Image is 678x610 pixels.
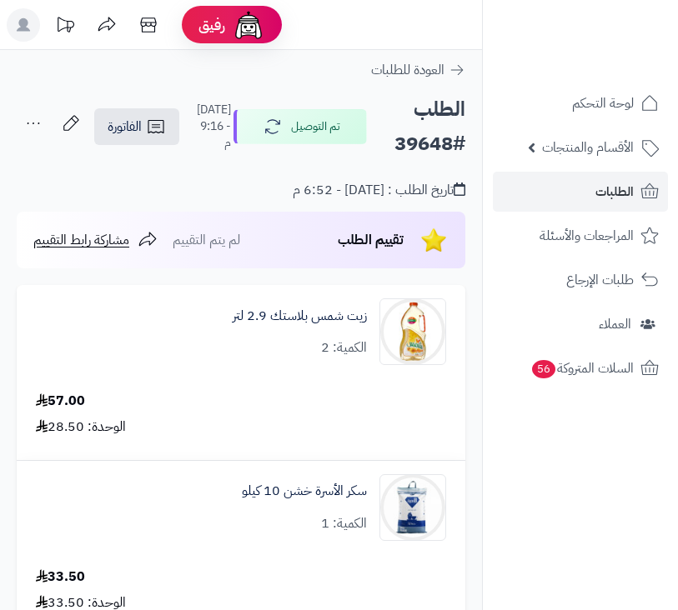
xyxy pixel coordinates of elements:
span: 56 [532,360,555,378]
a: زيت شمس بلاستك 2.9 لتر [233,307,367,326]
span: تقييم الطلب [338,230,404,250]
div: تاريخ الطلب : [DATE] - 6:52 م [293,181,465,200]
span: الأقسام والمنتجات [542,136,634,159]
span: الطلبات [595,180,634,203]
div: 33.50 [36,567,85,587]
div: الكمية: 1 [321,514,367,533]
img: ai-face.png [232,8,265,42]
span: رفيق [198,15,225,35]
a: العودة للطلبات [371,60,465,80]
a: السلات المتروكة56 [493,348,668,388]
a: تحديثات المنصة [44,8,86,46]
a: سكر الأسرة خشن 10 كيلو [242,482,367,501]
span: لم يتم التقييم [173,230,240,250]
a: الفاتورة [94,108,179,145]
span: لوحة التحكم [572,92,634,115]
h2: الطلب #39648 [384,92,465,161]
div: 57.00 [36,392,85,411]
a: مشاركة رابط التقييم [33,230,158,250]
small: [DATE] - 9:16 م [197,102,231,152]
span: طلبات الإرجاع [566,268,634,292]
a: العملاء [493,304,668,344]
div: الكمية: 2 [321,338,367,357]
span: العودة للطلبات [371,60,444,80]
button: تم التوصيل [234,109,367,144]
div: الوحدة: 28.50 [36,417,126,437]
span: السلات المتروكة [530,357,634,380]
img: logo-2.png [565,45,662,80]
span: العملاء [599,312,631,336]
img: 1664106164-DUKtnPBfBJQjFvKaaxZGI3wdehU6dMS4qmfBsbKq-90x90.jpg [380,474,445,541]
a: لوحة التحكم [493,83,668,123]
a: طلبات الإرجاع [493,260,668,300]
img: 1674481681-71oCFhVx4BL-90x90.jpg [380,298,445,365]
span: مشاركة رابط التقييم [33,230,129,250]
span: المراجعات والأسئلة [540,224,634,247]
a: الطلبات [493,172,668,212]
span: الفاتورة [108,117,142,137]
a: المراجعات والأسئلة [493,216,668,256]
